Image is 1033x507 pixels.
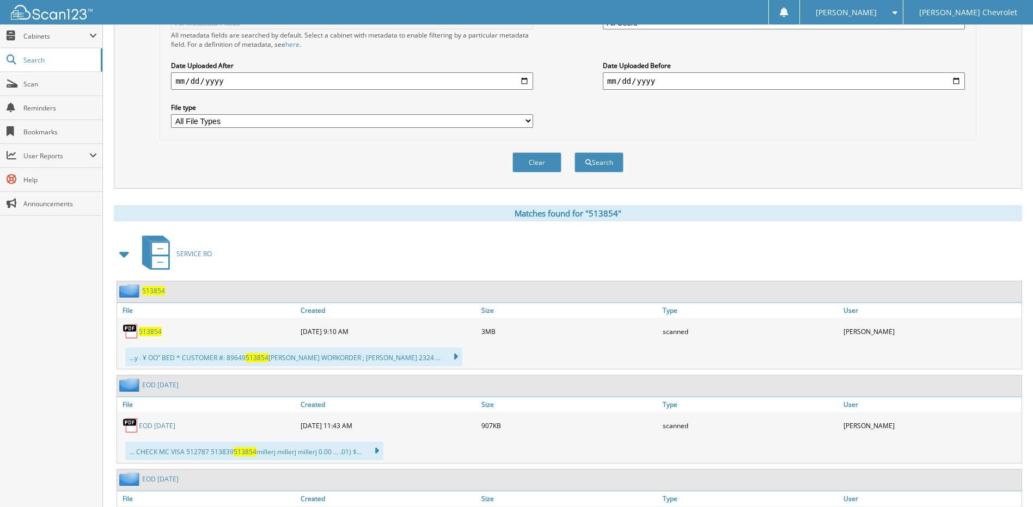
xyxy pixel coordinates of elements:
img: PDF.png [123,417,139,434]
span: Search [23,55,95,65]
div: [DATE] 9:10 AM [298,320,479,342]
label: Date Uploaded Before [603,61,965,70]
a: Size [479,397,659,412]
img: folder2.png [119,378,142,392]
div: ... CHECK MC VISA 512787 513839 millerj millerj millerj 0.00 ... .01) $... [125,442,383,460]
span: User Reports [23,151,89,160]
a: File [117,397,298,412]
span: 513854 [234,447,256,456]
span: [PERSON_NAME] Chevrolet [919,9,1017,16]
div: All metadata fields are searched by default. Select a cabinet with metadata to enable filtering b... [171,30,533,49]
span: Bookmarks [23,127,97,137]
img: PDF.png [123,323,139,339]
a: User [841,491,1022,506]
div: [DATE] 11:43 AM [298,415,479,436]
a: SERVICE RO [136,232,212,275]
img: scan123-logo-white.svg [11,5,93,20]
a: Created [298,491,479,506]
label: File type [171,103,533,112]
div: scanned [660,415,841,436]
button: Clear [512,152,561,172]
div: 3MB [479,320,659,342]
a: EOD [DATE] [142,474,179,484]
span: Cabinets [23,32,89,41]
a: 513854 [139,327,162,336]
a: Size [479,303,659,318]
label: Date Uploaded After [171,61,533,70]
div: Matches found for "513854" [114,205,1022,221]
span: [PERSON_NAME] [816,9,877,16]
div: 907KB [479,415,659,436]
a: File [117,491,298,506]
span: 513854 [246,353,268,362]
span: SERVICE RO [176,249,212,258]
a: Created [298,303,479,318]
a: EOD [DATE] [139,421,175,430]
span: Help [23,175,97,184]
a: Type [660,303,841,318]
div: scanned [660,320,841,342]
input: start [171,72,533,90]
a: 513854 [142,286,165,295]
a: User [841,303,1022,318]
button: Search [574,152,624,172]
input: end [603,72,965,90]
span: Reminders [23,103,97,113]
div: [PERSON_NAME] [841,320,1022,342]
iframe: Chat Widget [979,455,1033,507]
a: Type [660,397,841,412]
span: Announcements [23,199,97,208]
div: [PERSON_NAME] [841,415,1022,436]
a: here [285,40,299,49]
img: folder2.png [119,472,142,486]
a: Type [660,491,841,506]
a: Size [479,491,659,506]
span: Scan [23,79,97,89]
a: Created [298,397,479,412]
img: folder2.png [119,284,142,298]
div: ...y . ¥ OO” BED * CUSTOMER #: 89649 [PERSON_NAME] WORKORDER ; [PERSON_NAME] 2324 ... [125,348,462,366]
a: File [117,303,298,318]
a: EOD [DATE] [142,380,179,389]
a: User [841,397,1022,412]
